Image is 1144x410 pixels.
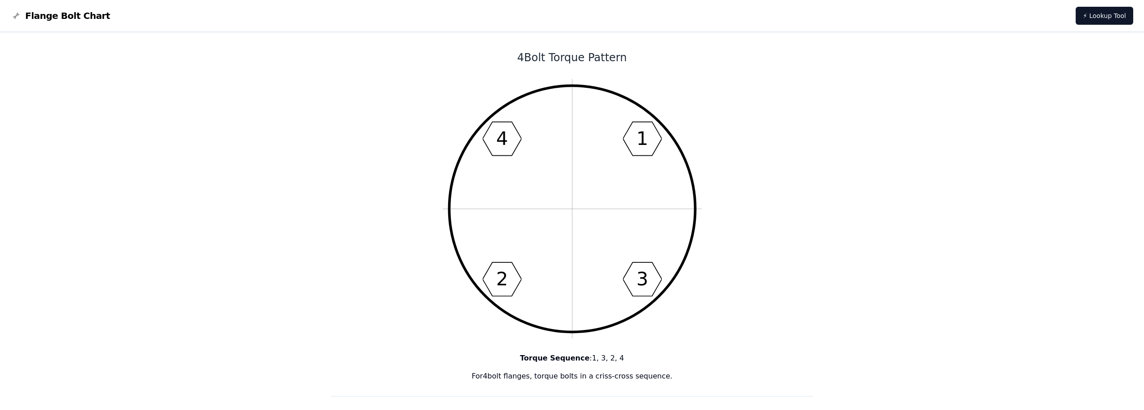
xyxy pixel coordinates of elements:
text: 3 [636,268,648,290]
p: : 1, 3, 2, 4 [331,353,814,364]
text: 2 [496,268,507,290]
a: ⚡ Lookup Tool [1076,7,1133,25]
p: For 4 bolt flanges, torque bolts in a criss-cross sequence. [331,371,814,382]
a: Flange Bolt Chart LogoFlange Bolt Chart [11,9,110,22]
h1: 4 Bolt Torque Pattern [331,50,814,65]
img: Flange Bolt Chart Logo [11,10,22,21]
span: Flange Bolt Chart [25,9,110,22]
text: 1 [636,128,648,149]
text: 4 [496,128,507,149]
b: Torque Sequence [520,354,590,362]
